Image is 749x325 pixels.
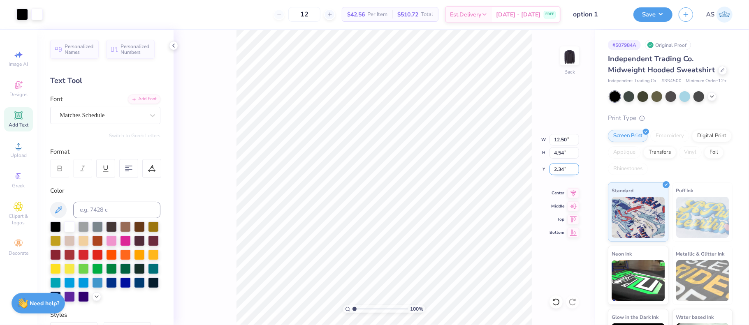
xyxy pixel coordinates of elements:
input: Untitled Design [567,6,627,23]
div: Screen Print [608,130,648,142]
input: – – [288,7,320,22]
span: $42.56 [347,10,365,19]
img: Back [561,48,578,64]
div: Original Proof [645,40,691,50]
span: Image AI [9,61,28,67]
span: Center [550,190,564,196]
span: Glow in the Dark Ink [612,313,659,321]
span: Bottom [550,230,564,235]
img: Neon Ink [612,260,665,301]
span: Personalized Names [65,44,94,55]
span: Total [421,10,433,19]
span: Decorate [9,250,28,256]
input: e.g. 7428 c [73,202,160,218]
span: Water based Ink [676,313,714,321]
span: Upload [10,152,27,159]
span: Add Text [9,122,28,128]
div: Print Type [608,113,733,123]
label: Font [50,95,63,104]
button: Switch to Greek Letters [109,132,160,139]
span: Greek [12,182,25,189]
span: Top [550,217,564,222]
img: Puff Ink [676,197,729,238]
span: Est. Delivery [450,10,481,19]
span: FREE [545,12,554,17]
div: Embroidery [650,130,689,142]
span: Independent Trading Co. Midweight Hooded Sweatshirt [608,54,715,75]
strong: Need help? [30,300,60,307]
div: Foil [704,146,723,159]
span: Independent Trading Co. [608,78,657,85]
button: Save [633,7,672,22]
span: Personalized Numbers [121,44,150,55]
span: AS [706,10,714,19]
span: [DATE] - [DATE] [496,10,540,19]
span: # SS4500 [661,78,682,85]
div: Back [564,68,575,76]
div: Applique [608,146,641,159]
span: Per Item [367,10,387,19]
div: Text Tool [50,75,160,86]
span: Standard [612,186,633,195]
div: Transfers [643,146,676,159]
img: Standard [612,197,665,238]
span: Neon Ink [612,249,632,258]
a: AS [706,7,733,23]
div: Rhinestones [608,163,648,175]
span: Clipart & logos [4,213,33,226]
div: Add Font [128,95,160,104]
span: Metallic & Glitter Ink [676,249,725,258]
img: Akshay Singh [717,7,733,23]
div: Digital Print [692,130,732,142]
div: Color [50,186,160,196]
img: Metallic & Glitter Ink [676,260,729,301]
div: Styles [50,310,160,320]
span: Designs [9,91,28,98]
div: # 507984A [608,40,641,50]
span: 100 % [410,305,423,313]
span: $510.72 [397,10,418,19]
span: Minimum Order: 12 + [686,78,727,85]
div: Vinyl [679,146,702,159]
div: Format [50,147,161,157]
span: Puff Ink [676,186,693,195]
span: Middle [550,203,564,209]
